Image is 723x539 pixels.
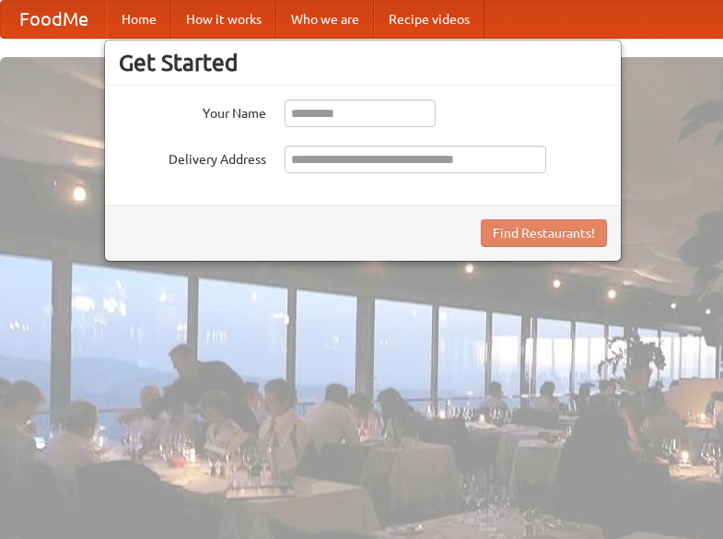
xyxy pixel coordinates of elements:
[1,1,107,38] a: FoodMe
[481,219,607,247] button: Find Restaurants!
[119,49,607,76] h3: Get Started
[276,1,374,38] a: Who we are
[119,146,266,169] label: Delivery Address
[374,1,484,38] a: Recipe videos
[119,100,266,123] label: Your Name
[107,1,171,38] a: Home
[171,1,276,38] a: How it works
